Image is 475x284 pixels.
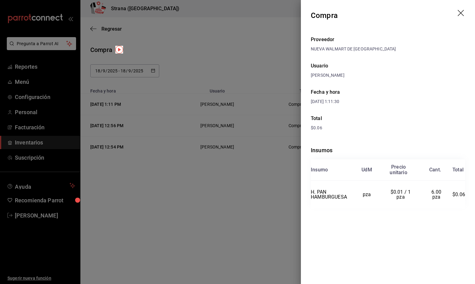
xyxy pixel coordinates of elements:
div: [DATE] 1:11:30 [311,98,388,105]
div: Total [452,167,464,173]
div: Total [311,115,465,122]
div: Compra [311,10,338,21]
div: Insumos [311,146,465,154]
span: $0.06 [452,191,465,197]
div: Insumo [311,167,328,173]
div: Proveedor [311,36,465,43]
div: Cant. [429,167,441,173]
div: NUEVA WALMART DE [GEOGRAPHIC_DATA] [311,46,465,52]
td: H. PAN HAMBURGUESA [311,181,353,209]
div: [PERSON_NAME] [311,72,465,79]
span: $0.01 / 1 pza [391,189,412,200]
div: Usuario [311,62,465,70]
div: Precio unitario [390,164,407,175]
button: drag [458,10,465,17]
span: $0.06 [311,125,322,130]
div: Fecha y hora [311,88,388,96]
div: UdM [362,167,372,173]
td: pza [353,181,381,209]
img: Tooltip marker [115,46,123,54]
span: 6.00 pza [431,189,443,200]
